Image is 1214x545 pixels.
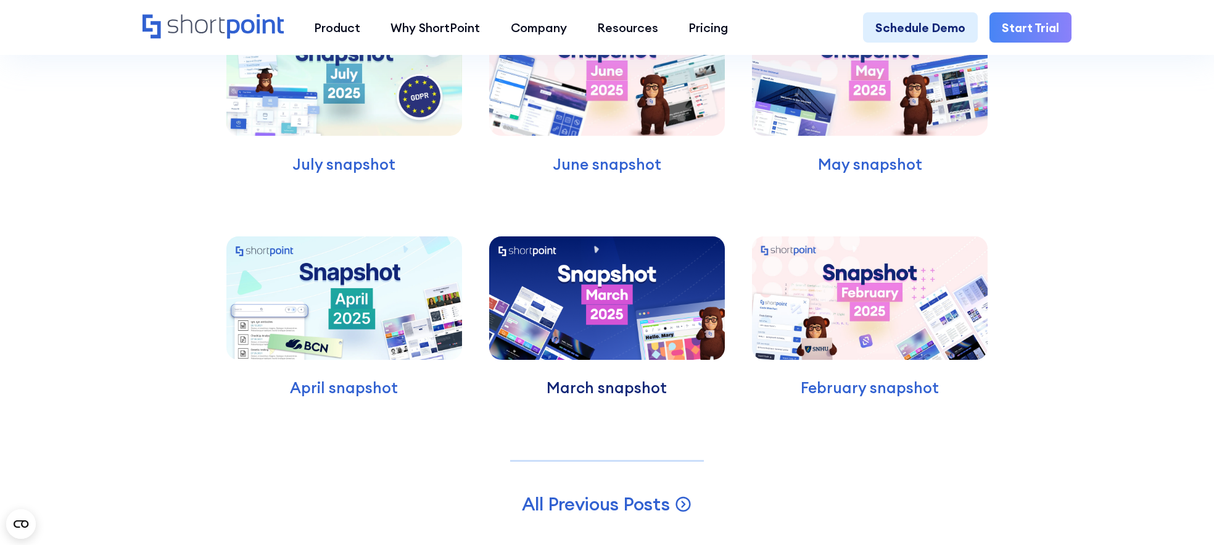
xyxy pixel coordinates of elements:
[376,12,495,43] a: Why ShortPoint
[495,12,582,43] a: Company
[597,19,658,37] div: Resources
[299,12,376,43] a: Product
[142,14,284,40] a: Home
[989,12,1071,43] a: Start Trial
[992,402,1214,545] iframe: Chat Widget
[522,492,670,515] span: All Previous Posts
[218,212,469,399] a: April snapshot
[489,377,725,399] p: March snapshot
[226,153,462,176] p: July snapshot
[522,492,693,515] a: All Previous Posts
[863,12,977,43] a: Schedule Demo
[482,212,733,399] a: March snapshot
[673,12,743,43] a: Pricing
[688,19,728,37] div: Pricing
[745,212,996,399] a: February snapshot
[226,377,462,399] p: April snapshot
[390,19,480,37] div: Why ShortPoint
[489,153,725,176] p: June snapshot
[582,12,673,43] a: Resources
[511,19,567,37] div: Company
[6,509,36,539] button: Open CMP widget
[752,153,988,176] p: May snapshot
[314,19,360,37] div: Product
[752,377,988,399] p: February snapshot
